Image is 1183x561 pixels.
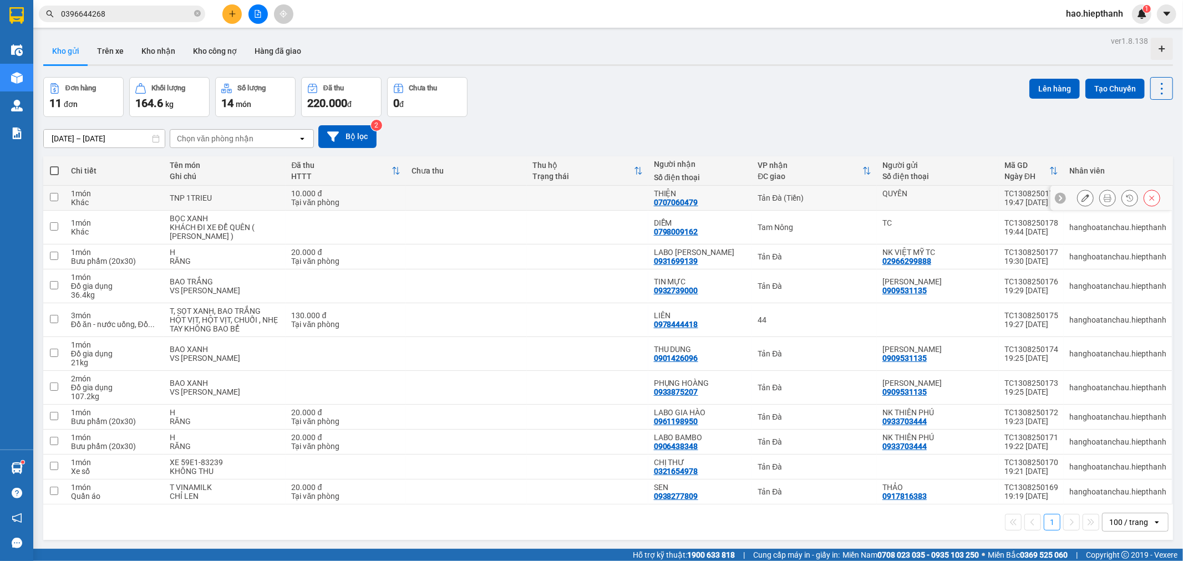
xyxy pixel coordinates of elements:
div: 0909531135 [882,286,927,295]
span: notification [12,513,22,523]
span: Cung cấp máy in - giấy in: [753,549,840,561]
div: Khác [71,227,159,236]
div: TC1308250172 [1004,408,1058,417]
div: hanghoatanchau.hiepthanh [1069,349,1166,358]
div: hanghoatanchau.hiepthanh [1069,223,1166,232]
div: Nhân viên [1069,166,1166,175]
div: 0901426096 [654,354,698,363]
div: 10.000 đ [291,189,400,198]
button: Lên hàng [1029,79,1080,99]
span: search [46,10,54,18]
div: 19:22 [DATE] [1004,442,1058,451]
button: Khối lượng164.6kg [129,77,210,117]
div: 1 món [71,248,159,257]
div: Khác [71,198,159,207]
div: THU DUNG [654,345,747,354]
div: Quần áo [71,492,159,501]
div: Xe số [71,467,159,476]
sup: 1 [1143,5,1151,13]
div: QUYÊN [882,189,993,198]
div: hanghoatanchau.hiepthanh [1069,383,1166,392]
img: warehouse-icon [11,44,23,56]
div: NK VIỆT MỸ TC [882,248,993,257]
div: PHỤNG HOÀNG [654,379,747,387]
div: Chọn văn phòng nhận [177,133,253,144]
div: 19:47 [DATE] [1004,198,1058,207]
img: logo-vxr [9,7,24,24]
div: Tản Đà [758,252,871,261]
div: 19:44 [DATE] [1004,227,1058,236]
div: HỘT VỊT, HỘT VỊT, CHUỐI , NHẸ TAY KHÔNG BAO BỂ [170,315,281,333]
div: 1 món [71,218,159,227]
span: 220.000 [307,96,347,110]
div: 20.000 đ [291,433,400,442]
button: aim [274,4,293,24]
div: Khối lượng [151,84,185,92]
button: Chưa thu0đ [387,77,468,117]
div: Tạo kho hàng mới [1151,38,1173,60]
div: BAO TRẮNG [170,277,281,286]
div: 19:27 [DATE] [1004,320,1058,329]
div: Đã thu [323,84,344,92]
button: Số lượng14món [215,77,296,117]
input: Select a date range. [44,130,165,147]
div: TC1308250171 [1004,433,1058,442]
div: CHỊ THƯ [654,458,747,467]
div: 0909531135 [882,387,927,396]
div: RĂNG [170,417,281,426]
div: TIN MỰC [654,277,747,286]
div: CHỈ LEN [170,492,281,501]
div: BAO XANH [170,345,281,354]
div: 1 món [71,483,159,492]
strong: 0708 023 035 - 0935 103 250 [877,550,979,559]
div: Số điện thoại [882,172,993,181]
sup: 1 [21,461,24,464]
div: 0906438348 [654,442,698,451]
div: 0933703444 [882,417,927,426]
span: | [1076,549,1078,561]
span: plus [229,10,236,18]
div: RĂNG [170,257,281,266]
button: Kho gửi [43,38,88,64]
div: H [170,248,281,257]
th: Toggle SortBy [999,156,1064,186]
th: Toggle SortBy [286,156,405,186]
div: NK THIÊN PHÚ [882,433,993,442]
div: Đã thu [291,161,391,170]
div: 0933703444 [882,442,927,451]
span: message [12,538,22,548]
div: 21 kg [71,358,159,367]
span: aim [280,10,287,18]
div: LABO GIA HÀO [654,408,747,417]
div: 19:25 [DATE] [1004,387,1058,396]
button: Kho công nợ [184,38,246,64]
div: hanghoatanchau.hiepthanh [1069,437,1166,446]
th: Toggle SortBy [527,156,648,186]
div: Đồ ăn - nước uống, Đồ ăn - nước uống, Đồ ăn - nước uống [71,320,159,329]
div: XE 59E1-83239 [170,458,281,467]
span: kg [165,100,174,109]
div: 19:21 [DATE] [1004,467,1058,476]
div: Bưu phẩm (20x30) [71,442,159,451]
div: 100 / trang [1109,517,1148,528]
div: Tản Đà [758,437,871,446]
div: Sửa đơn hàng [1077,190,1094,206]
div: Tại văn phòng [291,320,400,329]
div: Trạng thái [532,172,633,181]
div: LABO QUỲNH LAN [654,248,747,257]
div: Tản Đà [758,462,871,471]
div: 1 món [71,273,159,282]
div: THẢO [882,483,993,492]
div: Số lượng [237,84,266,92]
div: 1 món [71,458,159,467]
div: hanghoatanchau.hiepthanh [1069,252,1166,261]
div: TC1308250173 [1004,379,1058,387]
div: TC1308250174 [1004,345,1058,354]
div: Mã GD [1004,161,1049,170]
span: | [743,549,745,561]
div: Đồ gia dụng [71,349,159,358]
span: 11 [49,96,62,110]
strong: 0369 525 060 [1020,550,1068,559]
div: 0798009162 [654,227,698,236]
span: ... [148,320,155,329]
